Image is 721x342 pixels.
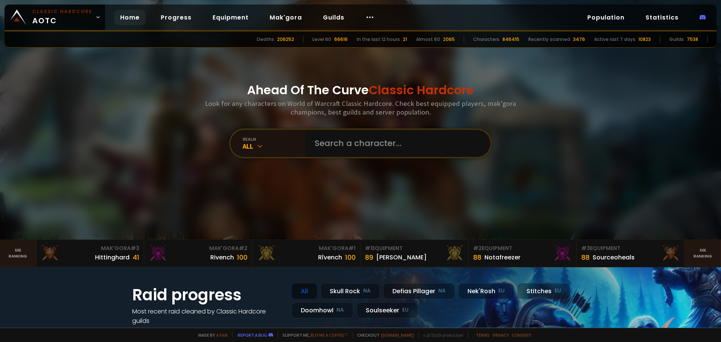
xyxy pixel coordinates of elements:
[473,252,481,262] div: 88
[95,253,130,262] div: Hittinghard
[438,287,446,295] small: NA
[502,36,519,43] div: 846415
[458,283,514,299] div: Nek'Rosh
[577,240,685,267] a: #3Equipment88Sourceoheals
[216,332,228,338] a: a fan
[469,240,577,267] a: #2Equipment88Notafreezer
[252,240,360,267] a: Mak'Gora#1Rîvench100
[320,283,380,299] div: Skull Rock
[257,36,274,43] div: Deaths
[257,244,356,252] div: Mak'Gora
[383,283,455,299] div: Defias Pillager
[517,283,570,299] div: Stitches
[278,332,348,338] span: Support me,
[132,326,181,334] a: See all progress
[5,5,105,30] a: Classic HardcoreAOTC
[243,136,306,142] div: realm
[555,287,561,295] small: EU
[360,240,469,267] a: #1Equipment89[PERSON_NAME]
[581,244,590,252] span: # 3
[311,332,348,338] a: Buy me a coffee
[155,10,198,25] a: Progress
[528,36,570,43] div: Recently scanned
[237,252,247,262] div: 100
[352,332,414,338] span: Checkout
[369,81,474,98] span: Classic Hardcore
[132,283,282,307] h1: Raid progress
[669,36,684,43] div: Guilds
[264,10,308,25] a: Mak'gora
[210,253,234,262] div: Rivench
[312,36,331,43] div: Level 60
[685,240,721,267] a: Seeranking
[476,332,490,338] a: Terms
[402,306,409,314] small: EU
[32,8,92,15] small: Classic Hardcore
[132,307,282,325] h4: Most recent raid cleaned by Classic Hardcore guilds
[473,36,499,43] div: Characters
[348,244,356,252] span: # 1
[318,253,342,262] div: Rîvench
[336,306,344,314] small: NA
[32,8,92,26] span: AOTC
[207,10,255,25] a: Equipment
[493,332,509,338] a: Privacy
[581,244,680,252] div: Equipment
[243,142,306,151] div: All
[581,252,590,262] div: 88
[36,240,144,267] a: Mak'Gora#3Hittinghard41
[114,10,146,25] a: Home
[418,332,463,338] span: v. d752d5 - production
[376,253,427,262] div: [PERSON_NAME]
[247,81,474,99] h1: Ahead Of The Curve
[133,252,139,262] div: 41
[573,36,585,43] div: 3476
[334,36,348,43] div: 66616
[365,244,372,252] span: # 1
[131,244,139,252] span: # 3
[149,244,247,252] div: Mak'Gora
[291,302,353,318] div: Doomhowl
[593,253,635,262] div: Sourceoheals
[144,240,252,267] a: Mak'Gora#2Rivench100
[581,10,630,25] a: Population
[202,99,519,116] h3: Look for any characters on World of Warcraft Classic Hardcore. Check best equipped players, mak'g...
[638,36,651,43] div: 10823
[277,36,294,43] div: 206252
[443,36,455,43] div: 2065
[512,332,532,338] a: Consent
[484,253,520,262] div: Notafreezer
[365,252,373,262] div: 89
[238,332,267,338] a: Report a bug
[317,10,350,25] a: Guilds
[239,244,247,252] span: # 2
[357,36,400,43] div: In the last 12 hours
[498,287,505,295] small: EU
[194,332,228,338] span: Made by
[291,283,317,299] div: All
[345,252,356,262] div: 100
[473,244,482,252] span: # 2
[594,36,635,43] div: Active last 7 days
[416,36,440,43] div: Almost 60
[640,10,685,25] a: Statistics
[687,36,698,43] div: 7538
[363,287,371,295] small: NA
[365,244,464,252] div: Equipment
[381,332,414,338] a: [DOMAIN_NAME]
[310,130,481,157] input: Search a character...
[41,244,139,252] div: Mak'Gora
[403,36,407,43] div: 21
[356,302,418,318] div: Soulseeker
[473,244,572,252] div: Equipment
